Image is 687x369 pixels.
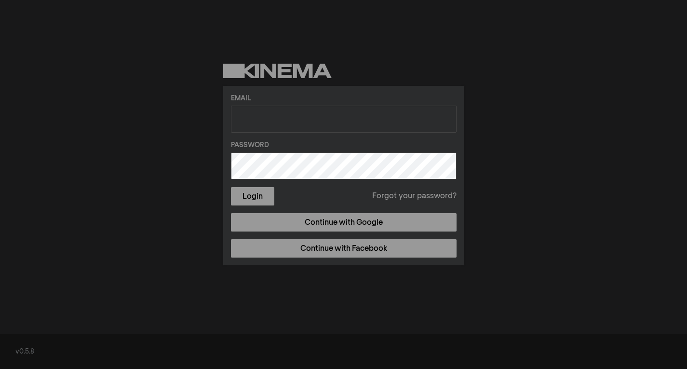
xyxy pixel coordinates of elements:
[231,239,457,258] a: Continue with Facebook
[372,191,457,202] a: Forgot your password?
[231,140,457,150] label: Password
[231,213,457,232] a: Continue with Google
[231,187,274,205] button: Login
[15,347,672,357] div: v0.5.8
[231,94,457,104] label: Email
